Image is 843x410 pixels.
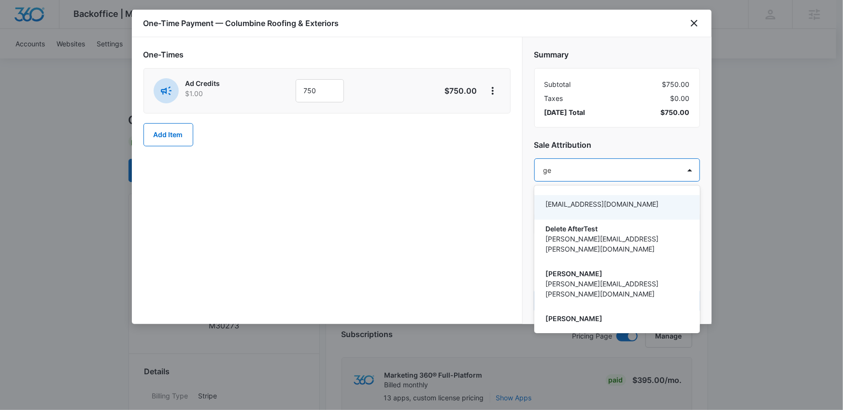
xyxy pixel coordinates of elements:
p: [PERSON_NAME][EMAIL_ADDRESS][PERSON_NAME][DOMAIN_NAME] [546,234,686,254]
p: [EMAIL_ADDRESS][DOMAIN_NAME] [546,199,686,209]
p: [PERSON_NAME] [546,269,686,279]
p: Delete AfterTest [546,224,686,234]
p: [PERSON_NAME][EMAIL_ADDRESS][PERSON_NAME][DOMAIN_NAME] [546,279,686,299]
p: [PERSON_NAME] [546,313,686,324]
p: [PERSON_NAME][EMAIL_ADDRESS][PERSON_NAME][DOMAIN_NAME] [546,324,686,344]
